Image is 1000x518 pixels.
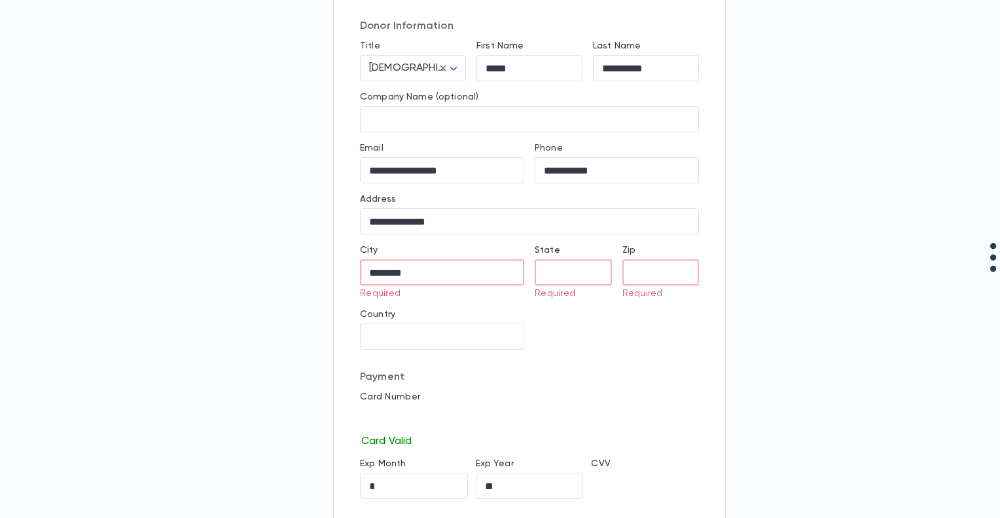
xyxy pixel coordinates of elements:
[360,194,396,204] label: Address
[360,458,406,469] label: Exp Month
[476,41,524,51] label: First Name
[360,143,384,153] label: Email
[593,41,641,51] label: Last Name
[360,20,699,33] p: Donor Information
[360,432,699,448] p: Card Valid
[360,406,699,432] iframe: card
[476,458,514,469] label: Exp Year
[622,288,690,299] p: Required
[360,92,478,102] label: Company Name (optional)
[535,288,603,299] p: Required
[360,41,380,51] label: Title
[360,245,378,255] label: City
[360,288,515,299] p: Required
[360,392,699,402] p: Card Number
[591,473,699,499] iframe: cvv
[360,371,699,384] p: Payment
[535,245,560,255] label: State
[360,56,466,81] div: [DEMOGRAPHIC_DATA]
[622,245,635,255] label: Zip
[591,458,699,469] p: CVV
[369,63,481,73] span: [DEMOGRAPHIC_DATA]
[360,309,395,320] label: Country
[535,143,563,153] label: Phone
